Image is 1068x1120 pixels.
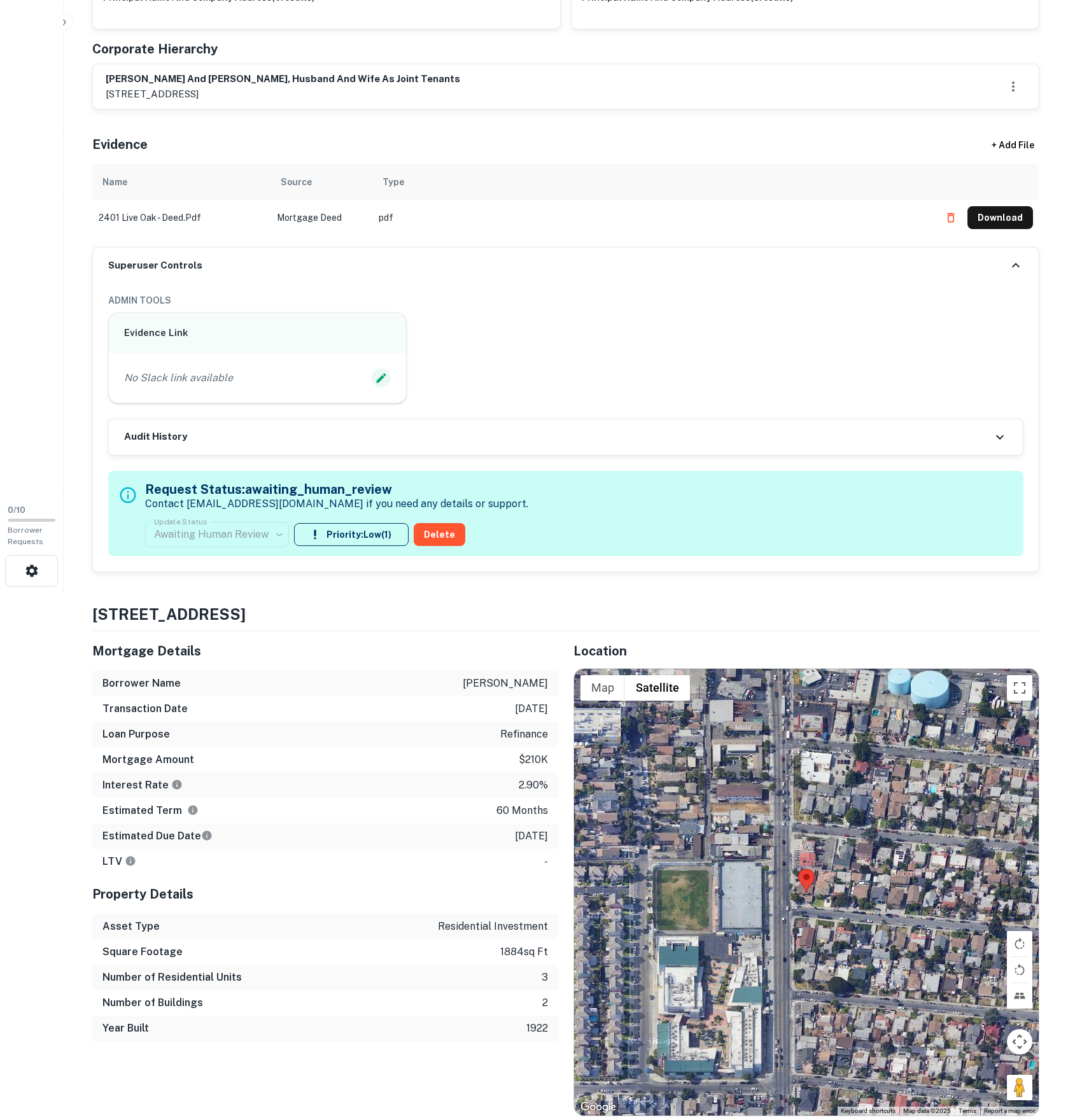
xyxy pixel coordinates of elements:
div: Name [102,174,127,190]
h5: Mortgage Details [92,641,558,661]
button: Show street map [580,675,625,701]
h6: Evidence Link [124,326,391,340]
a: Report a map error [984,1107,1035,1114]
button: Tilt map [1007,983,1032,1009]
a: Open this area in Google Maps (opens a new window) [577,1099,619,1116]
label: Update Status [154,516,207,527]
p: refinance [500,727,548,742]
h6: Square Footage [102,944,183,960]
td: pdf [372,200,933,235]
th: Name [92,164,271,200]
svg: Term is based on a standard schedule for this type of loan. [187,804,199,816]
p: [DATE] [515,829,548,844]
h6: Asset Type [102,919,160,934]
button: Delete file [939,207,962,228]
h6: Number of Residential Units [102,970,242,985]
p: 1922 [526,1021,548,1036]
h6: Loan Purpose [102,727,170,742]
p: 1884 sq ft [500,944,548,960]
button: Drag Pegman onto the map to open Street View [1007,1075,1032,1100]
button: Keyboard shortcuts [841,1107,896,1116]
h6: Transaction Date [102,701,188,717]
p: 2 [542,995,548,1011]
h6: Number of Buildings [102,995,203,1011]
p: 2.90% [519,778,548,793]
h5: Request Status: awaiting_human_review [145,480,528,499]
p: residential investment [438,919,548,934]
iframe: Chat Widget [1004,1018,1068,1079]
p: $210k [519,752,548,767]
td: 2401 live oak - deed.pdf [92,200,271,235]
h5: Location [573,641,1039,661]
img: Google [577,1099,619,1116]
h5: Property Details [92,885,558,904]
button: Toggle fullscreen view [1007,675,1032,701]
button: Edit Slack Link [372,368,391,388]
button: Download [967,206,1033,229]
h6: Superuser Controls [108,258,202,273]
button: Rotate map clockwise [1007,931,1032,956]
button: Show satellite imagery [625,675,690,701]
h6: Estimated Due Date [102,829,213,844]
h6: Year Built [102,1021,149,1036]
span: Map data ©2025 [903,1107,951,1114]
h6: LTV [102,854,136,869]
span: 0 / 10 [8,505,25,515]
h6: Mortgage Amount [102,752,194,767]
p: No Slack link available [124,370,233,386]
div: Source [281,174,312,190]
th: Source [271,164,372,200]
h5: Corporate Hierarchy [92,39,218,59]
div: Awaiting Human Review [145,517,289,552]
h6: Borrower Name [102,676,181,691]
span: Borrower Requests [8,526,43,546]
p: [PERSON_NAME] [463,676,548,691]
h6: [PERSON_NAME] and [PERSON_NAME], husband and wife as joint tenants [106,72,460,87]
td: Mortgage Deed [271,200,372,235]
button: Delete [414,523,465,546]
svg: The interest rates displayed on the website are for informational purposes only and may be report... [171,779,183,790]
div: Type [383,174,404,190]
p: - [544,854,548,869]
svg: LTVs displayed on the website are for informational purposes only and may be reported incorrectly... [125,855,136,867]
h6: Interest Rate [102,778,183,793]
p: 3 [542,970,548,985]
div: + Add File [968,134,1057,157]
a: Terms (opens in new tab) [959,1107,976,1114]
h6: Audit History [124,430,187,444]
p: 60 months [496,803,548,818]
h4: [STREET_ADDRESS] [92,603,1039,626]
h6: Estimated Term [102,803,199,818]
div: scrollable content [92,164,1039,247]
p: Contact [EMAIL_ADDRESS][DOMAIN_NAME] if you need any details or support. [145,496,528,512]
p: [DATE] [515,701,548,717]
th: Type [372,164,933,200]
button: Rotate map counterclockwise [1007,957,1032,983]
button: Priority:Low(1) [294,523,409,546]
svg: Estimate is based on a standard schedule for this type of loan. [201,830,213,841]
h6: ADMIN TOOLS [108,293,1023,307]
p: [STREET_ADDRESS] [106,87,460,102]
h5: Evidence [92,135,148,154]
